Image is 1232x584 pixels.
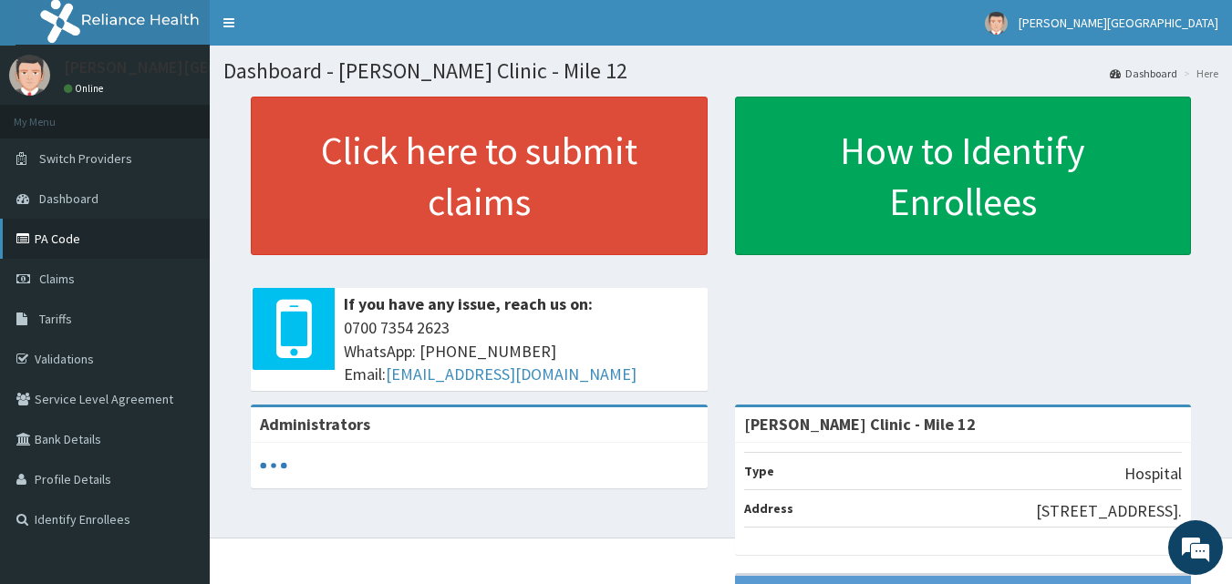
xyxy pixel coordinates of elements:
span: Switch Providers [39,150,132,167]
span: 0700 7354 2623 WhatsApp: [PHONE_NUMBER] Email: [344,316,699,386]
span: Dashboard [39,190,98,207]
b: Administrators [260,414,370,435]
li: Here [1179,66,1218,81]
a: [EMAIL_ADDRESS][DOMAIN_NAME] [386,364,637,384]
a: Online [64,82,108,95]
span: Claims [39,271,75,287]
span: Tariffs [39,311,72,327]
span: [PERSON_NAME][GEOGRAPHIC_DATA] [1019,15,1218,31]
strong: [PERSON_NAME] Clinic - Mile 12 [744,414,976,435]
a: Dashboard [1110,66,1177,81]
img: User Image [985,12,1008,35]
a: How to Identify Enrollees [735,97,1192,255]
b: If you have any issue, reach us on: [344,293,593,314]
img: User Image [9,55,50,96]
svg: audio-loading [260,452,287,479]
p: Hospital [1124,462,1182,486]
h1: Dashboard - [PERSON_NAME] Clinic - Mile 12 [223,59,1218,83]
b: Type [744,463,774,479]
b: Address [744,500,793,517]
a: Click here to submit claims [251,97,708,255]
p: [STREET_ADDRESS]. [1036,499,1182,523]
p: [PERSON_NAME][GEOGRAPHIC_DATA] [64,59,334,76]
